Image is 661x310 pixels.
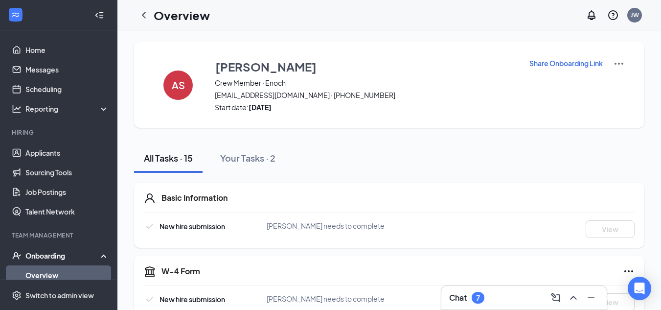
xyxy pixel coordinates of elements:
[623,265,635,277] svg: Ellipses
[12,104,22,114] svg: Analysis
[25,104,110,114] div: Reporting
[11,10,21,20] svg: WorkstreamLogo
[144,293,156,305] svg: Checkmark
[12,231,107,239] div: Team Management
[144,265,156,277] svg: TaxGovernmentIcon
[138,9,150,21] svg: ChevronLeft
[568,292,579,304] svg: ChevronUp
[25,60,109,79] a: Messages
[160,222,225,231] span: New hire submission
[449,292,467,303] h3: Chat
[529,58,603,69] button: Share Onboarding Link
[154,7,210,24] h1: Overview
[25,40,109,60] a: Home
[583,290,599,306] button: Minimize
[628,277,651,300] div: Open Intercom Messenger
[25,290,94,300] div: Switch to admin view
[249,103,272,112] strong: [DATE]
[267,294,385,303] span: [PERSON_NAME] needs to complete
[215,58,317,75] h3: [PERSON_NAME]
[215,58,517,75] button: [PERSON_NAME]
[586,220,635,238] button: View
[529,58,603,68] p: Share Onboarding Link
[25,163,109,182] a: Sourcing Tools
[215,102,517,112] span: Start date:
[25,265,109,285] a: Overview
[25,182,109,202] a: Job Postings
[154,58,203,112] button: AS
[631,11,639,19] div: JW
[25,79,109,99] a: Scheduling
[548,290,564,306] button: ComposeMessage
[215,78,517,88] span: Crew Member · Enoch
[566,290,581,306] button: ChevronUp
[172,82,185,89] h4: AS
[550,292,562,304] svg: ComposeMessage
[476,294,480,302] div: 7
[585,292,597,304] svg: Minimize
[12,290,22,300] svg: Settings
[25,202,109,221] a: Talent Network
[94,10,104,20] svg: Collapse
[12,251,22,261] svg: UserCheck
[267,221,385,230] span: [PERSON_NAME] needs to complete
[25,143,109,163] a: Applicants
[161,266,200,277] h5: W-4 Form
[220,152,275,164] div: Your Tasks · 2
[12,128,107,137] div: Hiring
[160,295,225,304] span: New hire submission
[586,9,597,21] svg: Notifications
[613,58,625,70] img: More Actions
[607,9,619,21] svg: QuestionInfo
[144,220,156,232] svg: Checkmark
[144,152,193,164] div: All Tasks · 15
[144,192,156,204] svg: User
[161,192,228,203] h5: Basic Information
[215,90,517,100] span: [EMAIL_ADDRESS][DOMAIN_NAME] · [PHONE_NUMBER]
[25,251,101,261] div: Onboarding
